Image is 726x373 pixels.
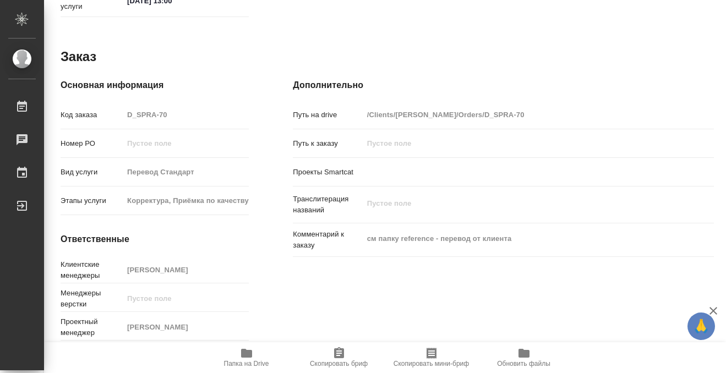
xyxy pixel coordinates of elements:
input: Пустое поле [123,135,249,151]
button: Обновить файлы [478,342,570,373]
input: Пустое поле [123,164,249,180]
p: Номер РО [61,138,123,149]
input: Пустое поле [123,193,249,209]
p: Транслитерация названий [293,194,363,216]
p: Код заказа [61,109,123,120]
p: Клиентские менеджеры [61,259,123,281]
p: Проекты Smartcat [293,167,363,178]
p: Менеджеры верстки [61,288,123,310]
span: Скопировать бриф [310,360,368,367]
h2: Заказ [61,48,96,65]
button: 🙏 [687,312,715,340]
span: 🙏 [692,315,711,338]
input: Пустое поле [363,107,679,123]
button: Скопировать бриф [293,342,385,373]
h4: Основная информация [61,79,249,92]
h4: Дополнительно [293,79,714,92]
p: Путь к заказу [293,138,363,149]
h4: Ответственные [61,233,249,246]
input: Пустое поле [123,290,249,306]
input: Пустое поле [123,319,249,335]
p: Вид услуги [61,167,123,178]
p: Проектный менеджер [61,316,123,338]
input: Пустое поле [123,107,249,123]
input: Пустое поле [123,262,249,278]
textarea: см папку reference - перевод от клиента [363,229,679,248]
span: Папка на Drive [224,360,269,367]
button: Скопировать мини-бриф [385,342,478,373]
input: Пустое поле [363,135,679,151]
p: Этапы услуги [61,195,123,206]
span: Скопировать мини-бриф [394,360,469,367]
p: Путь на drive [293,109,363,120]
span: Обновить файлы [497,360,550,367]
p: Комментарий к заказу [293,229,363,251]
button: Папка на Drive [200,342,293,373]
